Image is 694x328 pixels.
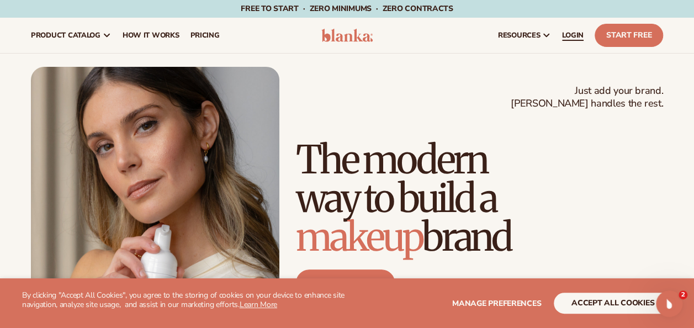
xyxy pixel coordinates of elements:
a: resources [492,18,557,53]
iframe: Intercom live chat [656,290,682,317]
p: By clicking "Accept All Cookies", you agree to the storing of cookies on your device to enhance s... [22,291,347,310]
a: LOGIN [557,18,589,53]
h1: The modern way to build a brand [296,140,663,256]
a: How It Works [117,18,185,53]
span: 2 [679,290,687,299]
span: How It Works [123,31,179,40]
span: LOGIN [562,31,584,40]
a: Start Free [595,24,663,47]
img: logo [321,29,373,42]
button: Manage preferences [452,293,541,314]
span: makeup [296,213,422,261]
button: accept all cookies [554,293,672,314]
span: pricing [190,31,219,40]
span: resources [498,31,540,40]
a: pricing [184,18,225,53]
span: Just add your brand. [PERSON_NAME] handles the rest. [511,84,663,110]
a: Start free [296,269,395,296]
span: product catalog [31,31,100,40]
a: Learn More [240,299,277,310]
a: product catalog [25,18,117,53]
span: Free to start · ZERO minimums · ZERO contracts [241,3,453,14]
span: Manage preferences [452,298,541,309]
